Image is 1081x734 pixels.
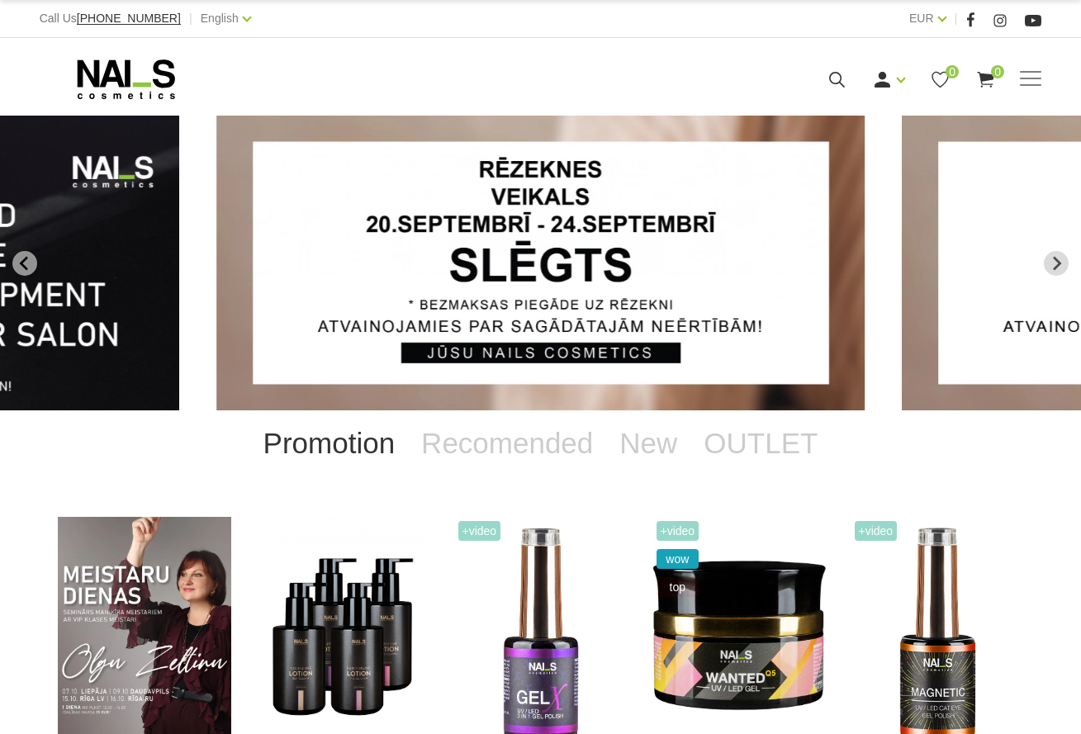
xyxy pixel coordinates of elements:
li: 1 of 14 [216,116,865,410]
span: +Video [657,521,699,541]
span: | [189,8,192,29]
a: EUR [909,8,934,28]
a: OUTLET [690,410,831,476]
span: +Video [855,521,898,541]
span: 0 [991,65,1004,78]
button: Next slide [1044,251,1069,276]
span: wow [657,549,699,569]
a: 0 [930,69,951,90]
span: top [657,577,699,597]
span: 0 [946,65,959,78]
a: Recomended [408,410,606,476]
a: English [201,8,239,28]
a: Promotion [250,410,409,476]
a: [PHONE_NUMBER] [77,12,181,25]
button: Go to last slide [12,251,37,276]
a: New [606,410,690,476]
a: 0 [975,69,996,90]
span: +Video [458,521,501,541]
span: | [955,8,958,29]
div: Call Us [40,8,181,29]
